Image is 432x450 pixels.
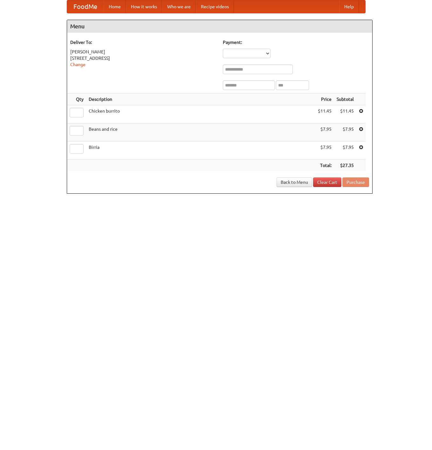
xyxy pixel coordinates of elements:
[86,123,315,142] td: Beans and rice
[277,177,312,187] a: Back to Menu
[104,0,126,13] a: Home
[162,0,196,13] a: Who we are
[339,0,359,13] a: Help
[126,0,162,13] a: How it works
[315,105,334,123] td: $11.45
[86,142,315,160] td: Birria
[67,20,372,33] h4: Menu
[334,105,356,123] td: $11.45
[86,105,315,123] td: Chicken burrito
[70,39,216,45] h5: Deliver To:
[70,49,216,55] div: [PERSON_NAME]
[315,142,334,160] td: $7.95
[67,93,86,105] th: Qty
[67,0,104,13] a: FoodMe
[334,142,356,160] td: $7.95
[334,93,356,105] th: Subtotal
[315,93,334,105] th: Price
[196,0,234,13] a: Recipe videos
[315,123,334,142] td: $7.95
[315,160,334,171] th: Total:
[313,177,341,187] a: Clear Cart
[334,160,356,171] th: $27.35
[334,123,356,142] td: $7.95
[70,62,86,67] a: Change
[70,55,216,61] div: [STREET_ADDRESS]
[342,177,369,187] button: Purchase
[223,39,369,45] h5: Payment:
[86,93,315,105] th: Description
